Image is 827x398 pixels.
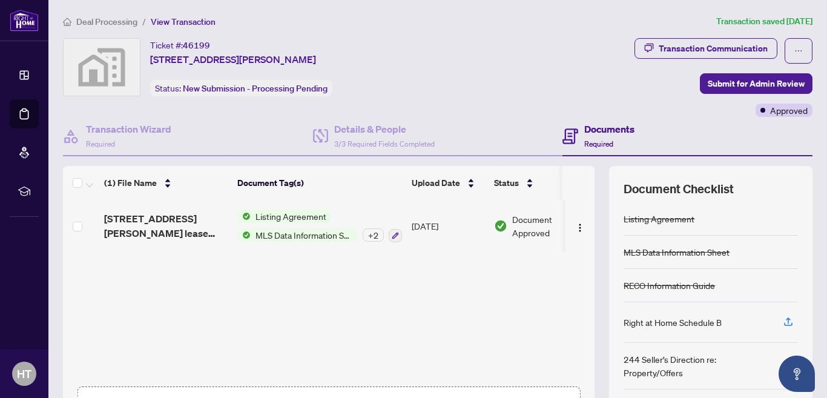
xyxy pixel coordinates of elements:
div: + 2 [363,228,384,242]
img: svg%3e [64,39,140,96]
div: Right at Home Schedule B [624,316,722,329]
div: RECO Information Guide [624,279,715,292]
img: Status Icon [237,228,251,242]
span: [STREET_ADDRESS][PERSON_NAME] [150,52,316,67]
button: Transaction Communication [634,38,777,59]
h4: Transaction Wizard [86,122,171,136]
span: Submit for Admin Review [708,74,805,93]
span: Document Approved [512,213,587,239]
button: Logo [570,216,590,236]
span: Required [584,139,613,148]
span: Document Checklist [624,181,734,197]
div: Transaction Communication [659,39,768,58]
article: Transaction saved [DATE] [716,15,812,28]
button: Open asap [779,356,815,392]
span: ellipsis [794,47,803,55]
button: Status IconListing AgreementStatus IconMLS Data Information Sheet+2 [237,210,402,242]
div: 244 Seller’s Direction re: Property/Offers [624,353,769,379]
span: Listing Agreement [251,210,331,223]
img: Document Status [494,219,507,233]
span: Required [86,139,115,148]
div: Status: [150,80,332,96]
img: Logo [575,223,585,233]
div: Ticket #: [150,38,210,52]
th: Document Tag(s) [232,166,407,200]
h4: Details & People [334,122,435,136]
button: Submit for Admin Review [700,73,812,94]
div: Listing Agreement [624,212,694,225]
span: HT [17,365,31,382]
span: Upload Date [412,176,460,190]
th: Status [489,166,592,200]
td: [DATE] [407,200,489,252]
span: [STREET_ADDRESS][PERSON_NAME] lease listing.pdf [104,211,228,240]
span: View Transaction [151,16,216,27]
span: Status [494,176,519,190]
span: 46199 [183,40,210,51]
th: Upload Date [407,166,489,200]
span: home [63,18,71,26]
h4: Documents [584,122,634,136]
img: logo [10,9,39,32]
li: / [142,15,146,28]
span: Deal Processing [76,16,137,27]
span: (1) File Name [104,176,157,190]
span: Approved [770,104,808,117]
img: Status Icon [237,210,251,223]
div: MLS Data Information Sheet [624,245,730,259]
th: (1) File Name [99,166,232,200]
span: MLS Data Information Sheet [251,228,358,242]
span: New Submission - Processing Pending [183,83,328,94]
span: 3/3 Required Fields Completed [334,139,435,148]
